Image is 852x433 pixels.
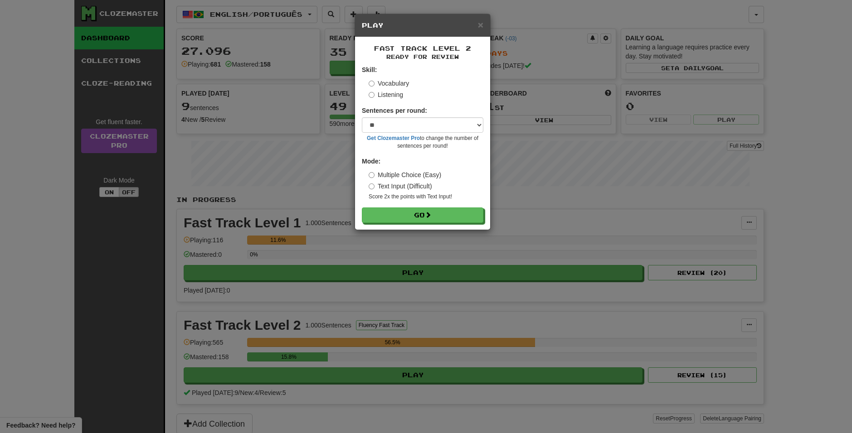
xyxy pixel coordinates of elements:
[362,106,427,115] label: Sentences per round:
[478,19,483,30] span: ×
[362,135,483,150] small: to change the number of sentences per round!
[369,183,375,189] input: Text Input (Difficult)
[369,81,375,87] input: Vocabulary
[367,135,420,141] a: Get Clozemaster Pro
[369,182,432,191] label: Text Input (Difficult)
[362,66,377,73] strong: Skill:
[369,170,441,179] label: Multiple Choice (Easy)
[374,44,471,52] span: Fast Track Level 2
[362,21,483,30] h5: Play
[369,90,403,99] label: Listening
[362,53,483,61] small: Ready for Review
[369,92,375,98] input: Listening
[362,158,380,165] strong: Mode:
[369,79,409,88] label: Vocabulary
[478,20,483,29] button: Close
[369,193,483,201] small: Score 2x the points with Text Input !
[369,172,375,178] input: Multiple Choice (Easy)
[362,207,483,223] button: Go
